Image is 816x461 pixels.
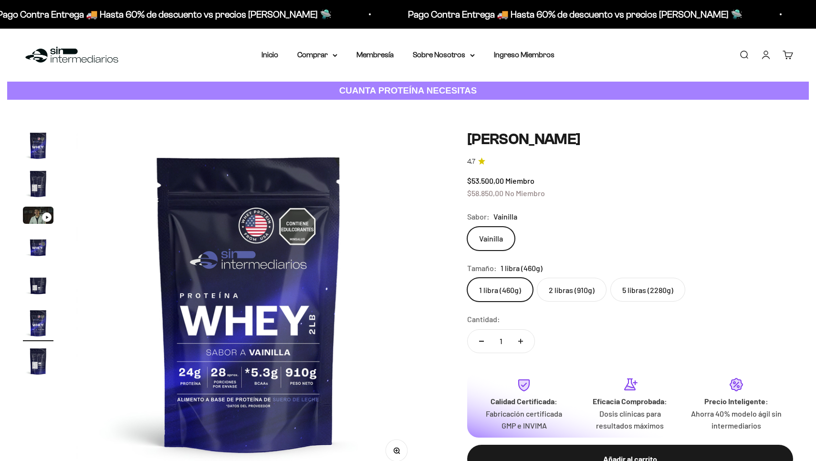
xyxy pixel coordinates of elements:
[479,408,569,432] p: Fabricación certificada GMP e INVIMA
[691,408,782,432] p: Ahorra 40% modelo ágil sin intermediarios
[413,49,475,61] summary: Sobre Nosotros
[356,51,394,59] a: Membresía
[467,210,490,223] legend: Sabor:
[505,189,545,198] span: No Miembro
[23,168,53,199] img: Proteína Whey - Vainilla
[23,346,53,377] img: Proteína Whey - Vainilla
[297,49,337,61] summary: Comprar
[23,308,53,341] button: Ir al artículo 6
[493,210,517,223] span: Vainilla
[585,408,675,432] p: Dosis clínicas para resultados máximos
[23,346,53,379] button: Ir al artículo 7
[467,130,793,148] h1: [PERSON_NAME]
[23,130,53,164] button: Ir al artículo 1
[23,270,53,303] button: Ir al artículo 5
[704,397,768,406] strong: Precio Inteligente:
[467,176,504,185] span: $53.500,00
[491,397,557,406] strong: Calidad Certificada:
[468,330,495,353] button: Reducir cantidad
[505,176,534,185] span: Miembro
[507,330,534,353] button: Aumentar cantidad
[593,397,667,406] strong: Eficacia Comprobada:
[262,51,278,59] a: Inicio
[23,207,53,227] button: Ir al artículo 3
[467,262,497,274] legend: Tamaño:
[467,157,793,167] a: 4.74.7 de 5.0 estrellas
[339,85,477,95] strong: CUANTA PROTEÍNA NECESITAS
[467,157,475,167] span: 4.7
[467,189,503,198] span: $58.850,00
[494,51,554,59] a: Ingreso Miembros
[23,168,53,202] button: Ir al artículo 2
[23,231,53,265] button: Ir al artículo 4
[264,7,599,22] p: Pago Contra Entrega 🚚 Hasta 60% de descuento vs precios [PERSON_NAME] 🛸
[467,313,500,325] label: Cantidad:
[501,262,543,274] span: 1 libra (460g)
[23,308,53,338] img: Proteína Whey - Vainilla
[23,231,53,262] img: Proteína Whey - Vainilla
[23,130,53,161] img: Proteína Whey - Vainilla
[23,270,53,300] img: Proteína Whey - Vainilla
[7,82,809,100] a: CUANTA PROTEÍNA NECESITAS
